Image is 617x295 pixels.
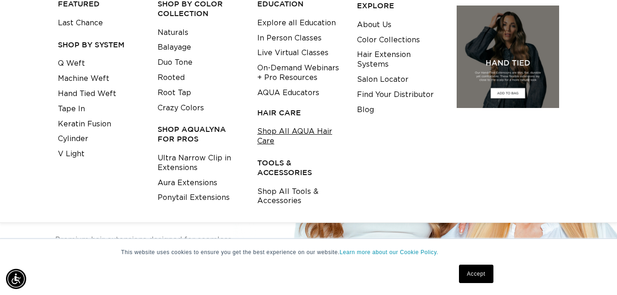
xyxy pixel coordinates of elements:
p: Premium hair extensions designed for seamless blends, consistent results, and performance you can... [55,234,331,267]
p: This website uses cookies to ensure you get the best experience on our website. [121,248,496,256]
a: Q Weft [58,56,85,71]
a: Shop All AQUA Hair Care [257,124,343,149]
a: Blog [357,102,374,118]
a: On-Demand Webinars + Pro Resources [257,61,343,85]
h3: TOOLS & ACCESSORIES [257,158,343,177]
a: Keratin Fusion [58,117,111,132]
a: Crazy Colors [158,101,204,116]
iframe: Chat Widget [571,251,617,295]
a: Ponytail Extensions [158,190,230,205]
a: Naturals [158,25,188,40]
a: AQUA Educators [257,85,319,101]
a: Learn more about our Cookie Policy. [340,249,438,255]
a: Duo Tone [158,55,192,70]
a: Aura Extensions [158,176,217,191]
a: Hair Extension Systems [357,47,442,72]
a: Balayage [158,40,191,55]
a: Ultra Narrow Clip in Extensions [158,151,243,176]
h3: SHOP BY SYSTEM [58,40,143,50]
a: Rooted [158,70,185,85]
a: Shop All Tools & Accessories [257,184,343,209]
a: In Person Classes [257,31,322,46]
a: Find Your Distributor [357,87,434,102]
a: Accept [459,265,493,283]
a: V Light [58,147,85,162]
a: Last Chance [58,16,103,31]
a: Root Tap [158,85,191,101]
div: Accessibility Menu [6,269,26,289]
a: About Us [357,17,391,33]
h3: HAIR CARE [257,108,343,118]
a: Hand Tied Weft [58,86,116,102]
a: Cylinder [58,131,88,147]
h3: Shop AquaLyna for Pros [158,125,243,144]
a: Salon Locator [357,72,408,87]
a: Explore all Education [257,16,336,31]
h3: EXPLORE [357,1,442,11]
a: Live Virtual Classes [257,45,328,61]
a: Machine Weft [58,71,109,86]
a: Color Collections [357,33,420,48]
a: Tape In [58,102,85,117]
